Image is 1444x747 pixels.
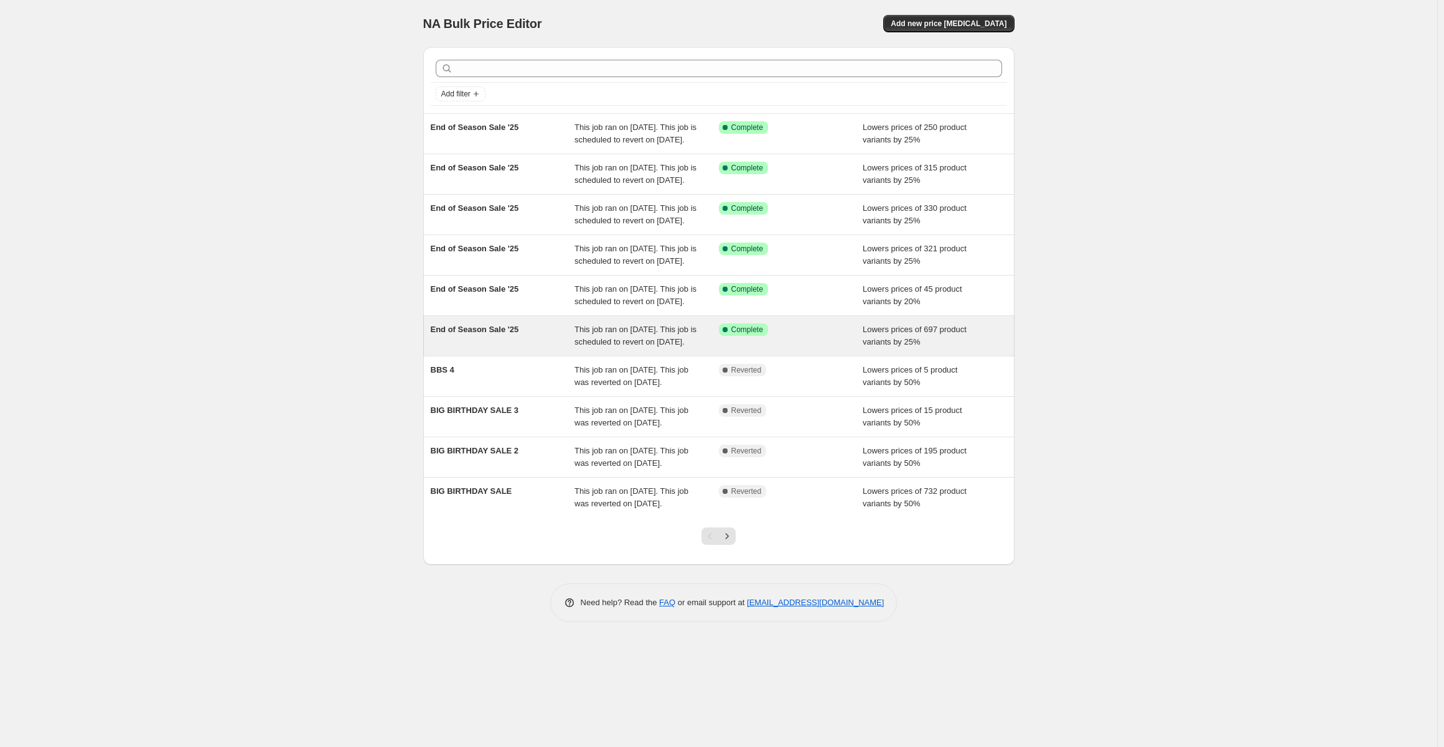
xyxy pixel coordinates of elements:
[574,325,696,346] span: This job ran on [DATE]. This job is scheduled to revert on [DATE].
[659,598,675,607] a: FAQ
[574,123,696,144] span: This job ran on [DATE]. This job is scheduled to revert on [DATE].
[431,284,519,294] span: End of Season Sale '25
[431,203,519,213] span: End of Season Sale '25
[574,163,696,185] span: This job ran on [DATE]. This job is scheduled to revert on [DATE].
[718,527,736,545] button: Next
[863,325,967,346] span: Lowers prices of 697 product variants by 25%
[431,406,519,415] span: BIG BIRTHDAY SALE 3
[574,365,688,387] span: This job ran on [DATE]. This job was reverted on [DATE].
[863,406,962,427] span: Lowers prices of 15 product variants by 50%
[731,325,763,335] span: Complete
[574,244,696,266] span: This job ran on [DATE]. This job is scheduled to revert on [DATE].
[701,527,736,545] nav: Pagination
[731,284,763,294] span: Complete
[731,123,763,132] span: Complete
[731,163,763,173] span: Complete
[574,446,688,468] span: This job ran on [DATE]. This job was reverted on [DATE].
[423,17,542,30] span: NA Bulk Price Editor
[863,244,967,266] span: Lowers prices of 321 product variants by 25%
[883,15,1014,32] button: Add new price [MEDICAL_DATA]
[431,365,454,374] span: BBS 4
[431,123,519,132] span: End of Season Sale '25
[891,19,1006,29] span: Add new price [MEDICAL_DATA]
[863,446,967,468] span: Lowers prices of 195 product variants by 50%
[731,244,763,254] span: Complete
[747,598,884,607] a: [EMAIL_ADDRESS][DOMAIN_NAME]
[574,203,696,225] span: This job ran on [DATE]. This job is scheduled to revert on [DATE].
[731,365,762,375] span: Reverted
[731,406,762,415] span: Reverted
[731,446,762,456] span: Reverted
[441,89,471,99] span: Add filter
[863,365,957,387] span: Lowers prices of 5 product variants by 50%
[431,486,512,496] span: BIG BIRTHDAY SALE
[431,244,519,253] span: End of Season Sale '25
[436,86,485,101] button: Add filter
[863,203,967,225] span: Lowers prices of 330 product variants by 25%
[863,163,967,185] span: Lowers prices of 315 product variants by 25%
[431,325,519,334] span: End of Season Sale '25
[574,284,696,306] span: This job ran on [DATE]. This job is scheduled to revert on [DATE].
[731,203,763,213] span: Complete
[431,163,519,172] span: End of Season Sale '25
[574,486,688,508] span: This job ran on [DATE]. This job was reverted on [DATE].
[675,598,747,607] span: or email support at
[731,486,762,496] span: Reverted
[863,486,967,508] span: Lowers prices of 732 product variants by 50%
[863,123,967,144] span: Lowers prices of 250 product variants by 25%
[581,598,660,607] span: Need help? Read the
[574,406,688,427] span: This job ran on [DATE]. This job was reverted on [DATE].
[863,284,962,306] span: Lowers prices of 45 product variants by 20%
[431,446,519,455] span: BIG BIRTHDAY SALE 2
